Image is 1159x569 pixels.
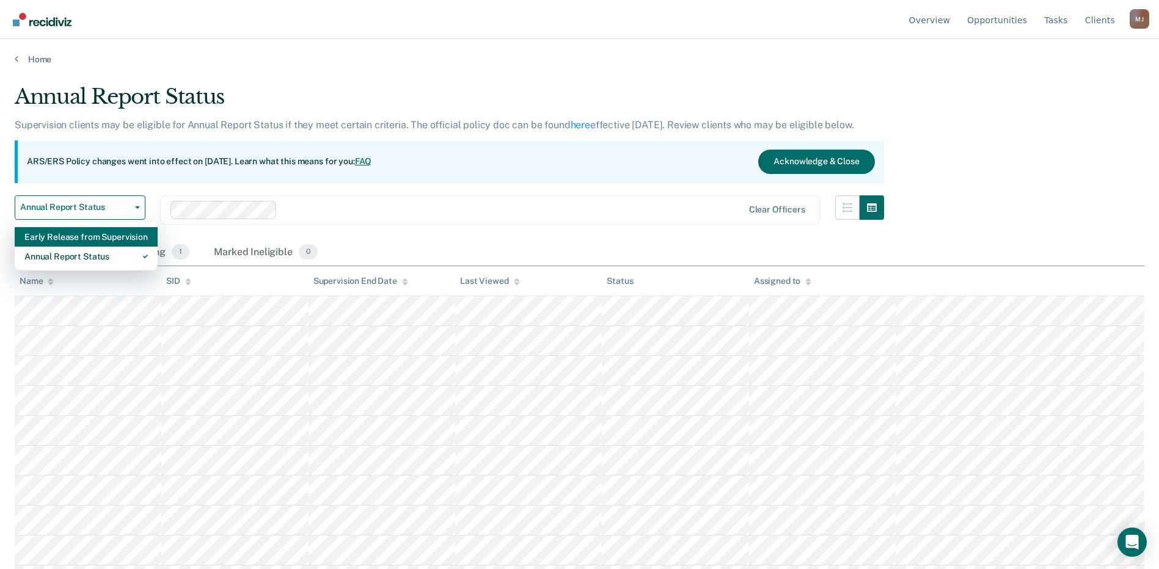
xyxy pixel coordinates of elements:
[15,54,1144,65] a: Home
[299,244,318,260] span: 0
[172,244,189,260] span: 1
[13,13,71,26] img: Recidiviz
[15,84,884,119] div: Annual Report Status
[27,156,371,168] p: ARS/ERS Policy changes went into effect on [DATE]. Learn what this means for you:
[749,205,805,215] div: Clear officers
[754,276,811,286] div: Assigned to
[355,156,372,166] a: FAQ
[1117,527,1147,557] div: Open Intercom Messenger
[1130,9,1149,29] div: M J
[313,276,408,286] div: Supervision End Date
[460,276,519,286] div: Last Viewed
[20,276,54,286] div: Name
[166,276,191,286] div: SID
[15,119,854,131] p: Supervision clients may be eligible for Annual Report Status if they meet certain criteria. The o...
[15,195,145,220] button: Annual Report Status
[758,150,874,174] button: Acknowledge & Close
[24,227,148,247] div: Early Release from Supervision
[15,222,158,271] div: Dropdown Menu
[211,239,320,266] div: Marked Ineligible0
[126,239,192,266] div: Pending1
[607,276,633,286] div: Status
[20,202,130,212] span: Annual Report Status
[24,247,148,266] div: Annual Report Status
[1130,9,1149,29] button: Profile dropdown button
[571,119,590,131] a: here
